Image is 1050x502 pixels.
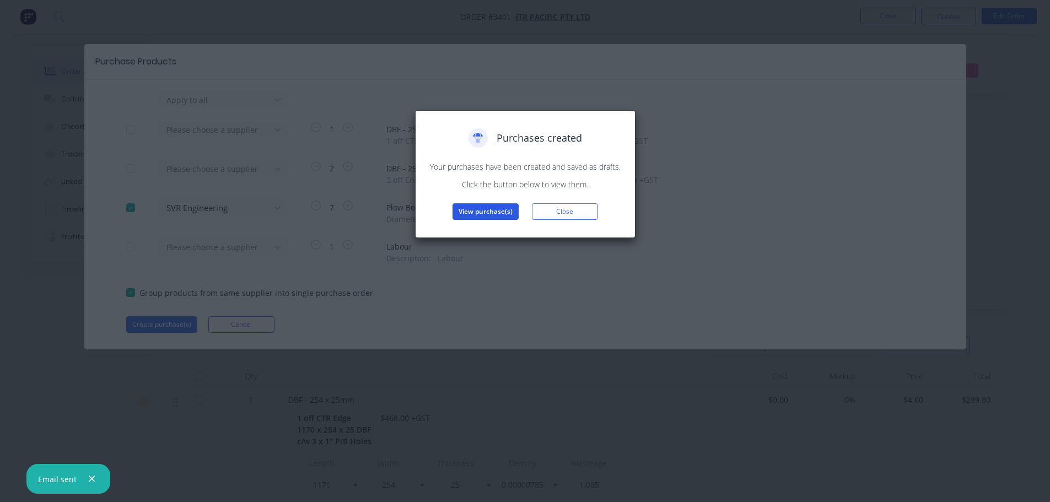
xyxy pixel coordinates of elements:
div: Email sent [38,473,77,485]
p: Your purchases have been created and saved as drafts. [427,161,624,172]
span: Purchases created [497,131,582,145]
button: View purchase(s) [453,203,519,220]
p: Click the button below to view them. [427,179,624,190]
button: Close [532,203,598,220]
